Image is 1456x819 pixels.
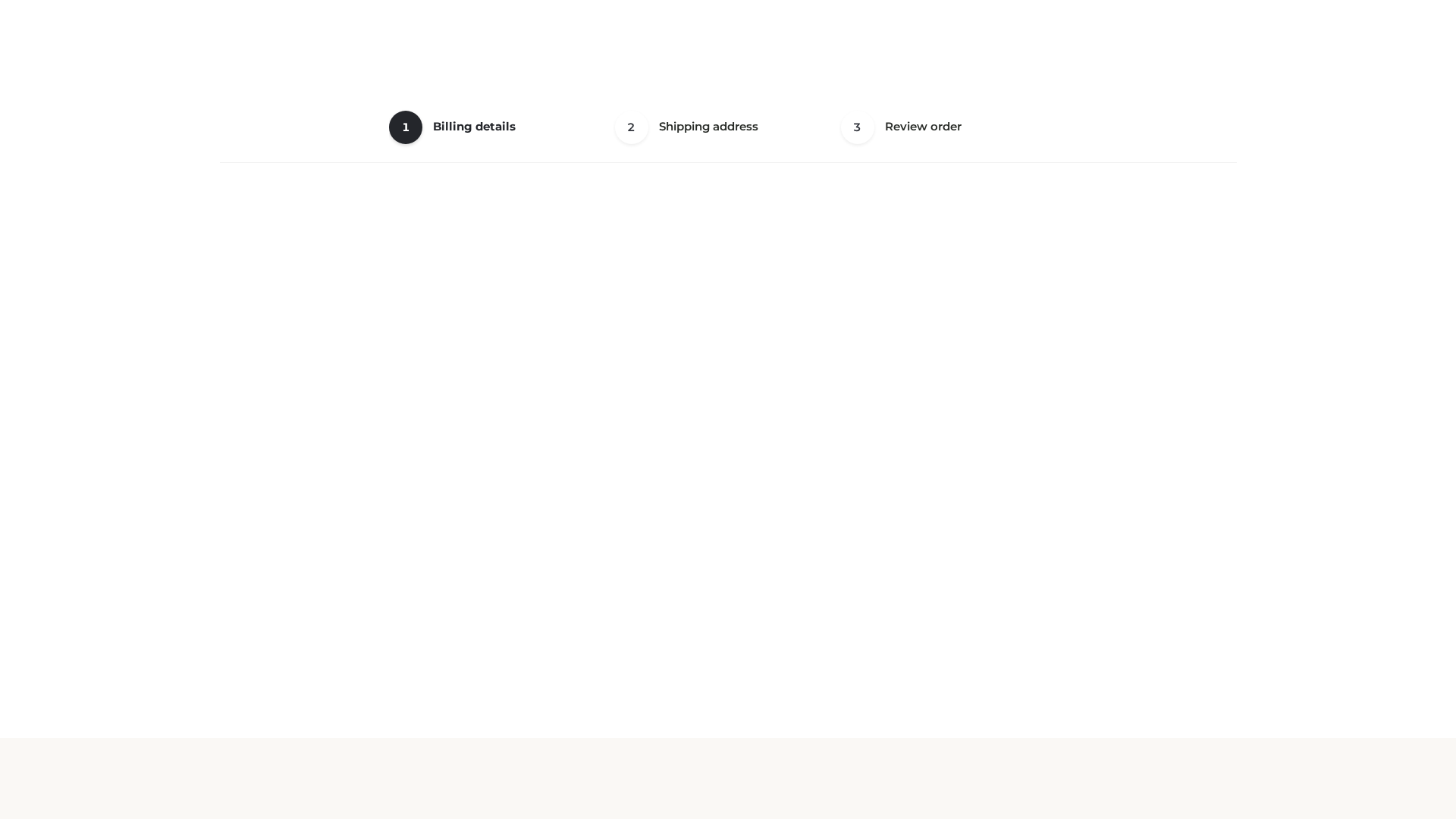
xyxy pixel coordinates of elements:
span: 3 [841,111,874,144]
span: Billing details [433,119,516,133]
span: 1 [389,111,422,144]
span: 2 [615,111,648,144]
span: Shipping address [659,119,758,133]
span: Review order [885,119,962,133]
